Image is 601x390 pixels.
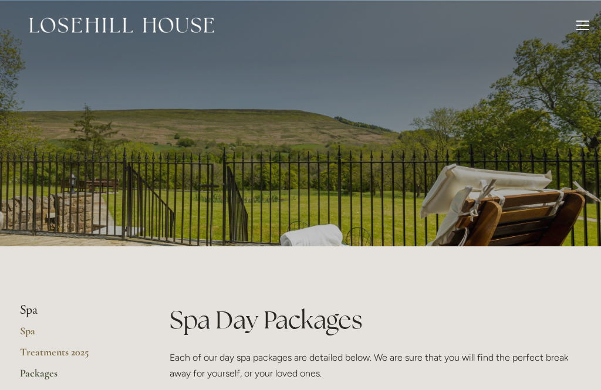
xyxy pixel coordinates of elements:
[20,324,132,345] a: Spa
[20,345,132,367] a: Treatments 2025
[170,303,581,337] h1: Spa Day Packages
[20,303,132,318] li: Spa
[20,367,132,388] a: Packages
[29,18,214,33] img: Losehill House
[170,350,581,381] p: Each of our day spa packages are detailed below. We are sure that you will find the perfect break...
